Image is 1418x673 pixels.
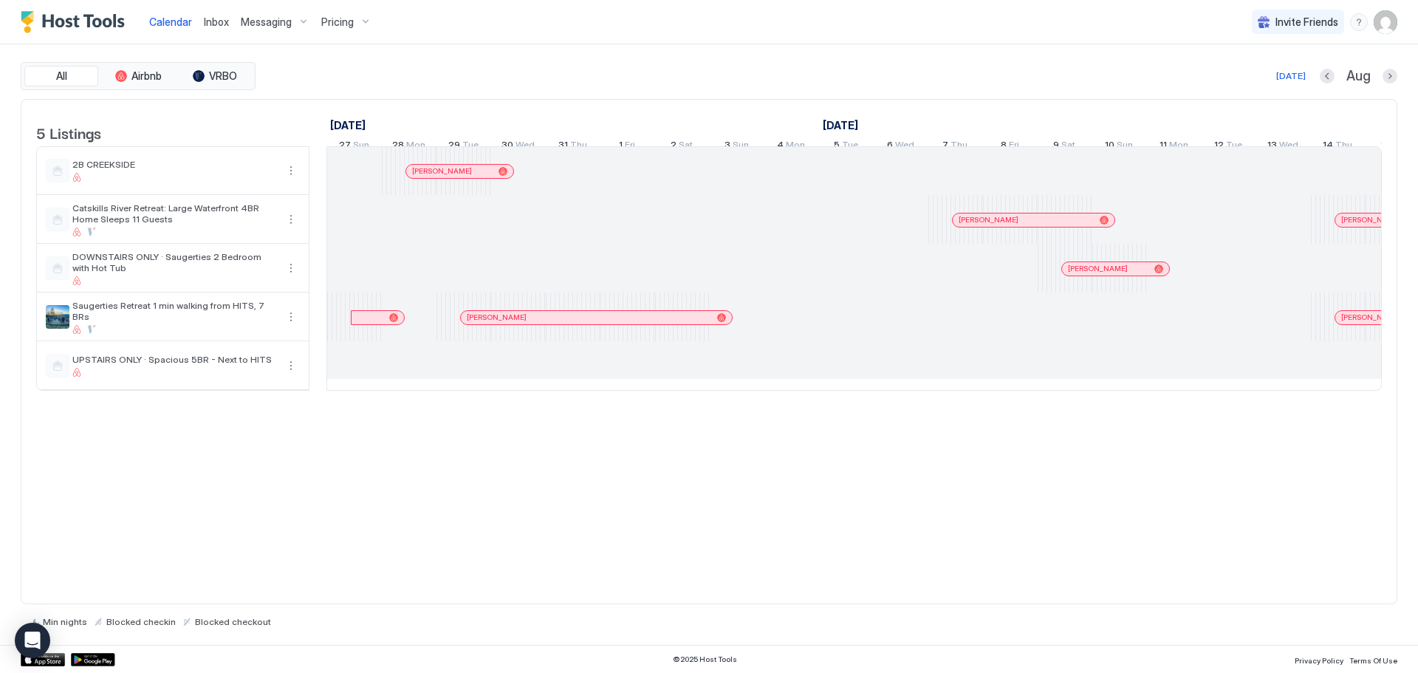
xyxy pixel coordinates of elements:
div: tab-group [21,62,256,90]
span: [PERSON_NAME] [467,312,527,322]
div: menu [1350,13,1368,31]
button: More options [282,357,300,375]
button: More options [282,308,300,326]
a: August 13, 2025 [1264,136,1302,157]
span: Blocked checkout [195,616,271,627]
span: 31 [558,139,568,154]
div: listing image [46,305,69,329]
a: July 31, 2025 [555,136,591,157]
div: User profile [1374,10,1397,34]
span: © 2025 Host Tools [673,655,737,664]
span: 14 [1323,139,1333,154]
a: Terms Of Use [1349,652,1397,667]
span: Wed [895,139,914,154]
span: 11 [1160,139,1167,154]
a: Privacy Policy [1295,652,1343,667]
a: August 10, 2025 [1101,136,1137,157]
span: [PERSON_NAME] [1341,215,1401,225]
a: August 7, 2025 [939,136,971,157]
span: 30 [501,139,513,154]
div: [DATE] [1276,69,1306,83]
span: 5 [834,139,840,154]
span: 28 [392,139,404,154]
span: 5 Listings [36,121,101,143]
span: [PERSON_NAME] [412,166,472,176]
span: Thu [951,139,967,154]
span: 1 [619,139,623,154]
span: Mon [786,139,805,154]
a: August 2, 2025 [667,136,696,157]
span: 7 [942,139,948,154]
a: August 1, 2025 [615,136,639,157]
div: menu [282,259,300,277]
button: Next month [1383,69,1397,83]
div: Open Intercom Messenger [15,623,50,658]
a: Inbox [204,14,229,30]
span: Fri [625,139,635,154]
span: Privacy Policy [1295,656,1343,665]
span: 6 [887,139,893,154]
a: App Store [21,653,65,666]
button: Airbnb [101,66,175,86]
span: 3 [725,139,730,154]
a: August 8, 2025 [997,136,1023,157]
span: Sat [679,139,693,154]
span: 2 [671,139,677,154]
a: July 30, 2025 [498,136,538,157]
span: Inbox [204,16,229,28]
a: July 29, 2025 [445,136,482,157]
button: More options [282,162,300,180]
a: August 9, 2025 [1049,136,1079,157]
a: Host Tools Logo [21,11,131,33]
span: Fri [1009,139,1019,154]
span: Sat [1061,139,1075,154]
span: Wed [1279,139,1298,154]
span: Terms Of Use [1349,656,1397,665]
div: menu [282,211,300,228]
span: All [56,69,67,83]
button: More options [282,259,300,277]
a: August 3, 2025 [721,136,753,157]
a: August 4, 2025 [773,136,809,157]
a: August 6, 2025 [883,136,918,157]
a: July 27, 2025 [335,136,373,157]
span: Messaging [241,16,292,29]
span: 2B CREEKSIDE [72,159,276,170]
button: Previous month [1320,69,1335,83]
span: Calendar [149,16,192,28]
span: Invite Friends [1275,16,1338,29]
span: 13 [1267,139,1277,154]
span: Thu [1335,139,1352,154]
span: Tue [842,139,858,154]
span: [PERSON_NAME] [1341,312,1401,322]
button: VRBO [178,66,252,86]
span: Thu [570,139,587,154]
span: [PERSON_NAME] [1068,264,1128,273]
span: Sun [733,139,749,154]
span: Pricing [321,16,354,29]
span: 15 [1381,139,1391,154]
button: More options [282,211,300,228]
a: August 12, 2025 [1210,136,1246,157]
a: Calendar [149,14,192,30]
span: 4 [777,139,784,154]
span: 27 [339,139,351,154]
span: Sun [1117,139,1133,154]
span: 8 [1001,139,1007,154]
span: Sun [353,139,369,154]
a: August 14, 2025 [1319,136,1356,157]
span: 29 [448,139,460,154]
span: [PERSON_NAME] [959,215,1018,225]
span: Airbnb [131,69,162,83]
span: Tue [462,139,479,154]
div: menu [282,308,300,326]
div: menu [282,162,300,180]
span: UPSTAIRS ONLY · Spacious 5BR - Next to HITS [72,354,276,365]
a: Google Play Store [71,653,115,666]
span: Min nights [43,616,87,627]
span: Blocked checkin [106,616,176,627]
span: DOWNSTAIRS ONLY · Saugerties 2 Bedroom with Hot Tub [72,251,276,273]
div: menu [282,357,300,375]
